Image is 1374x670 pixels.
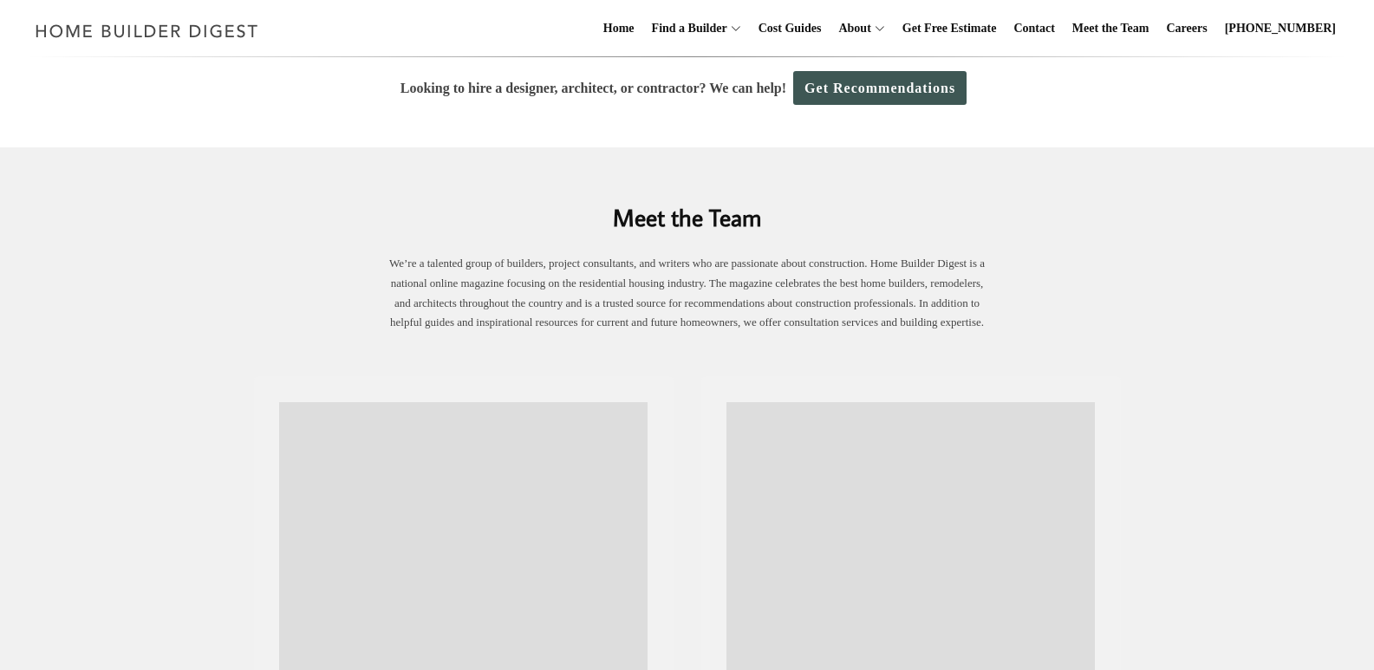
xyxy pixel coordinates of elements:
a: Meet the Team [1065,1,1156,56]
a: [PHONE_NUMBER] [1218,1,1343,56]
p: We’re a talented group of builders, project consultants, and writers who are passionate about con... [384,254,991,333]
a: Cost Guides [752,1,829,56]
a: Get Free Estimate [895,1,1004,56]
a: Contact [1006,1,1061,56]
a: Find a Builder [645,1,727,56]
a: Careers [1160,1,1214,56]
a: Home [596,1,641,56]
img: Home Builder Digest [28,14,266,48]
a: Get Recommendations [793,71,967,105]
a: About [831,1,870,56]
h2: Meet the Team [254,175,1121,235]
